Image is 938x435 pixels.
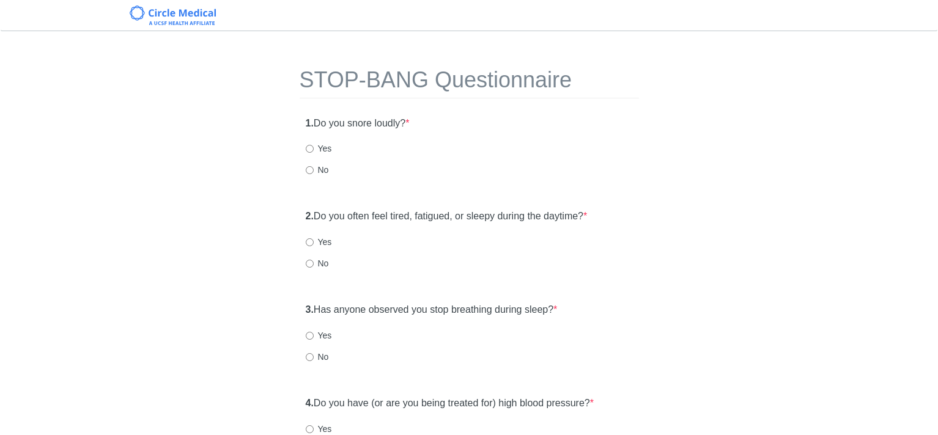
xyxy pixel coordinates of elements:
[306,398,314,408] strong: 4.
[306,211,314,221] strong: 2.
[306,210,588,224] label: Do you often feel tired, fatigued, or sleepy during the daytime?
[306,423,332,435] label: Yes
[306,425,314,433] input: Yes
[306,238,314,246] input: Yes
[306,164,329,176] label: No
[306,145,314,153] input: Yes
[306,351,329,363] label: No
[306,260,314,268] input: No
[306,303,558,317] label: Has anyone observed you stop breathing during sleep?
[306,166,314,174] input: No
[306,329,332,342] label: Yes
[300,68,639,98] h1: STOP-BANG Questionnaire
[306,142,332,155] label: Yes
[306,397,594,411] label: Do you have (or are you being treated for) high blood pressure?
[306,257,329,269] label: No
[306,353,314,361] input: No
[306,304,314,315] strong: 3.
[306,236,332,248] label: Yes
[306,118,314,128] strong: 1.
[130,5,216,25] img: Circle Medical Logo
[306,117,410,131] label: Do you snore loudly?
[306,332,314,340] input: Yes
